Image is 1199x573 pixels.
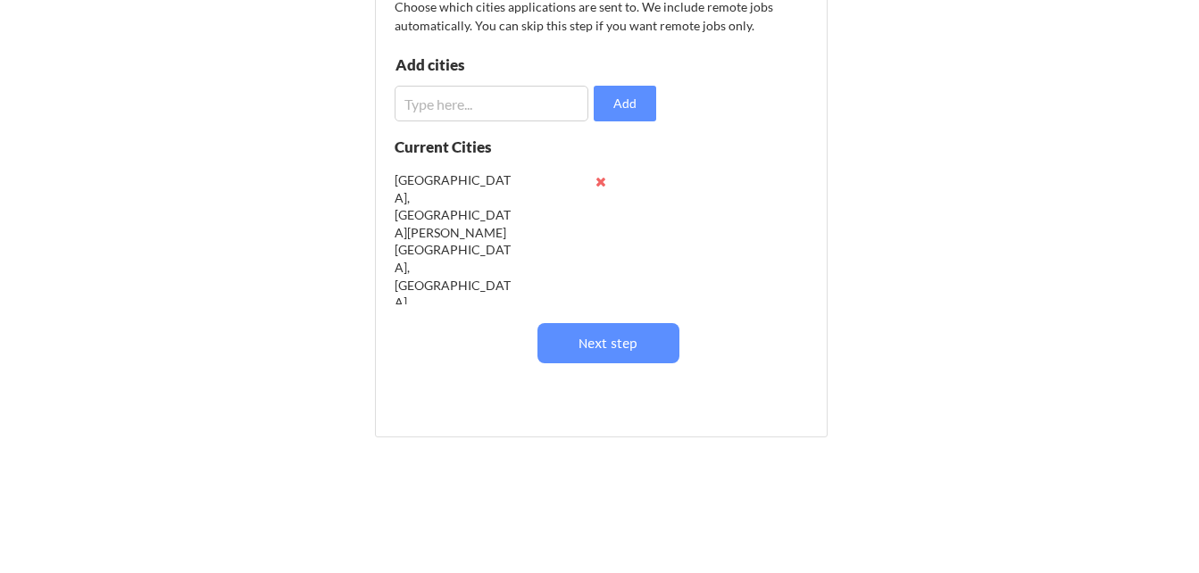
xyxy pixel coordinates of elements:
div: Current Cities [395,139,530,154]
div: Add cities [396,57,580,72]
div: [GEOGRAPHIC_DATA], [GEOGRAPHIC_DATA][PERSON_NAME][GEOGRAPHIC_DATA], [GEOGRAPHIC_DATA], [GEOGRAPHI... [395,171,512,346]
button: Next step [537,323,679,363]
input: Type here... [395,86,588,121]
button: Add [594,86,656,121]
